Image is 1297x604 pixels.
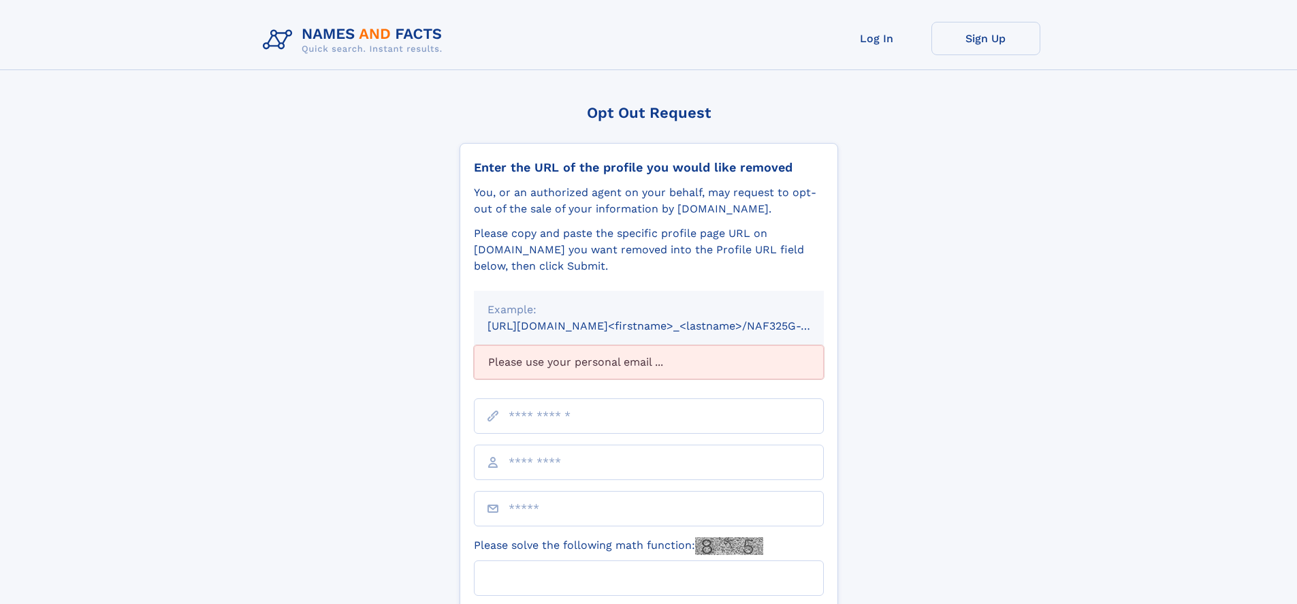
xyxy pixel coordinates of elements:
label: Please solve the following math function: [474,537,763,555]
div: Please use your personal email ... [474,345,824,379]
div: Example: [487,302,810,318]
div: Opt Out Request [460,104,838,121]
div: Please copy and paste the specific profile page URL on [DOMAIN_NAME] you want removed into the Pr... [474,225,824,274]
div: You, or an authorized agent on your behalf, may request to opt-out of the sale of your informatio... [474,185,824,217]
a: Sign Up [931,22,1040,55]
div: Enter the URL of the profile you would like removed [474,160,824,175]
small: [URL][DOMAIN_NAME]<firstname>_<lastname>/NAF325G-xxxxxxxx [487,319,850,332]
a: Log In [822,22,931,55]
img: Logo Names and Facts [257,22,453,59]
